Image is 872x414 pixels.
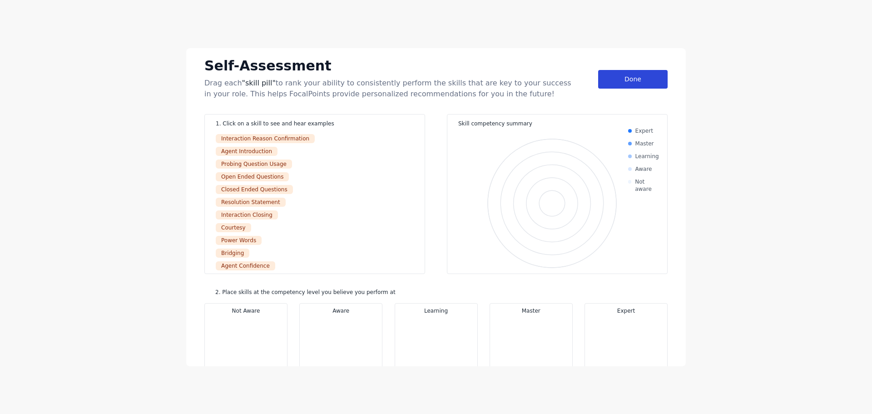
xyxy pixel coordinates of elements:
div: Courtesy [216,223,251,232]
span: Not Aware [232,308,260,314]
span: Learning [424,308,448,314]
div: Learning [635,153,659,160]
div: 1. Click on a skill to see and hear examples [216,120,414,127]
div: Interaction Closing [216,210,278,219]
div: Self-Assessment [204,55,575,76]
span: "skill pill" [242,79,276,87]
div: Closed Ended Questions [216,185,293,194]
svg: Interactive chart [476,127,628,279]
div: Bridging [216,249,249,258]
span: Expert [617,308,635,314]
div: Agent Introduction [216,147,277,156]
span: Master [522,308,540,314]
div: Skill competency summary [458,120,662,127]
span: Aware [332,308,349,314]
div: Done [598,70,668,89]
div: Aware [635,165,652,173]
div: Open Ended Questions [216,172,289,181]
div: Not aware [635,178,662,193]
div: Expert [635,127,653,135]
div: Interaction Reason Confirmation [216,134,315,143]
div: Agent Confidence [216,261,275,270]
div: Power Words [216,236,262,245]
div: Probing Question Usage [216,160,292,169]
div: Chart. Highcharts interactive chart. [476,127,628,279]
div: Master [635,140,654,147]
div: Drag each to rank your ability to consistently perform the skills that are key to your success in... [204,78,575,100]
div: Resolution Statement [216,198,286,207]
div: 2. Place skills at the competency level you believe you perform at [215,289,668,296]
